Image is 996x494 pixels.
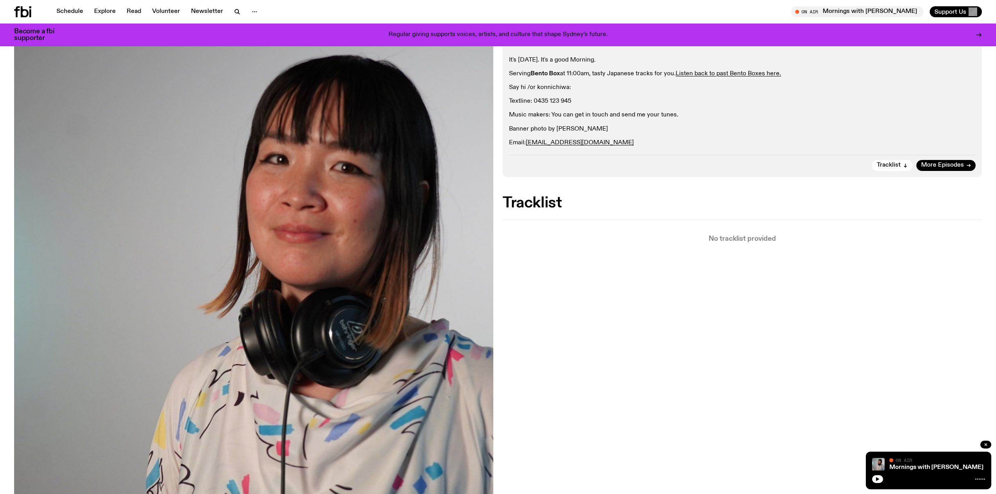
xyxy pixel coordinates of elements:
a: Schedule [52,6,88,17]
p: It's [DATE]. It's a good Morning. [509,56,976,64]
a: Listen back to past Bento Boxes here. [676,71,781,77]
a: Mornings with [PERSON_NAME] [889,464,983,470]
span: Tracklist [877,162,901,168]
p: No tracklist provided [503,236,982,242]
h2: Tracklist [503,196,982,210]
span: Support Us [934,8,966,15]
img: Kana Frazer is smiling at the camera with her head tilted slightly to her left. She wears big bla... [872,458,885,470]
p: Serving at 11:00am, tasty Japanese tracks for you. [509,70,976,78]
a: Volunteer [147,6,185,17]
a: Explore [89,6,120,17]
p: Music makers: You can get in touch and send me your tunes. [509,111,976,119]
button: Support Us [930,6,982,17]
span: On Air [896,458,912,463]
button: Tracklist [872,160,912,171]
button: On AirMornings with [PERSON_NAME] [791,6,923,17]
p: Regular giving supports voices, artists, and culture that shape Sydney’s future. [389,31,608,38]
span: More Episodes [921,162,964,168]
p: Textline: 0435 123 945 [509,98,976,105]
p: Say hi /or konnichiwa: [509,84,976,91]
h3: Become a fbi supporter [14,28,64,42]
strong: Bento Box [531,71,560,77]
a: [EMAIL_ADDRESS][DOMAIN_NAME] [526,140,634,146]
p: Banner photo by [PERSON_NAME] [509,125,976,133]
a: Newsletter [186,6,228,17]
a: More Episodes [916,160,976,171]
p: Email: [509,139,976,147]
a: Read [122,6,146,17]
